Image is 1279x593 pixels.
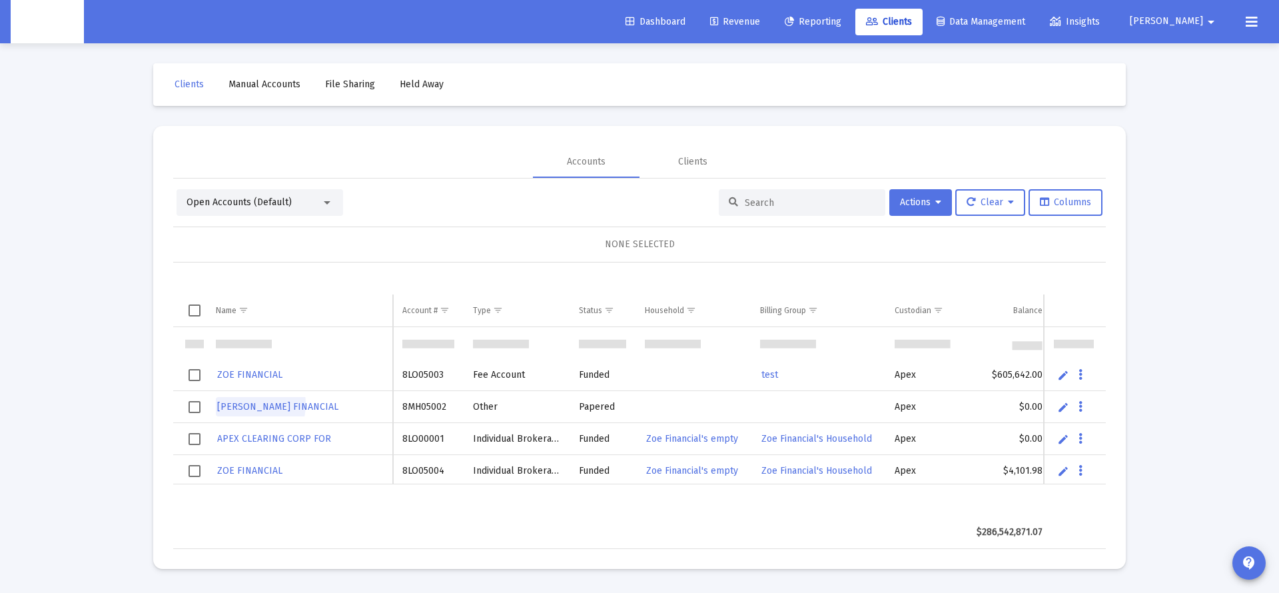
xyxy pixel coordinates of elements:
[636,295,751,326] td: Column Household
[579,464,626,478] div: Funded
[464,359,570,391] td: Fee Account
[686,305,696,315] span: Show filter options for column 'Household'
[678,155,707,169] div: Clients
[217,401,338,412] span: [PERSON_NAME] FINANCIAL
[760,429,873,448] a: Zoe Financial's Household
[216,305,236,316] div: Name
[885,295,967,326] td: Column Custodian
[173,263,1106,549] div: Data grid
[164,71,214,98] a: Clients
[187,197,292,208] span: Open Accounts (Default)
[645,305,684,316] div: Household
[1057,369,1069,381] a: Edit
[976,526,1043,539] div: $286,542,871.07
[402,305,438,316] div: Account #
[774,9,852,35] a: Reporting
[710,16,760,27] span: Revenue
[216,365,284,384] a: ZOE FINANCIAL
[885,423,967,455] td: Apex
[855,9,923,35] a: Clients
[967,359,1052,391] td: $605,642.00
[218,71,311,98] a: Manual Accounts
[760,365,779,384] a: test
[493,305,503,315] span: Show filter options for column 'Type'
[464,423,570,455] td: Individual Brokerage
[646,465,738,476] span: Zoe Financial's empty
[175,79,204,90] span: Clients
[1057,465,1069,477] a: Edit
[189,401,201,413] div: Select row
[184,238,1095,251] div: NONE SELECTED
[646,433,738,444] span: Zoe Financial's empty
[567,155,606,169] div: Accounts
[216,397,340,416] a: [PERSON_NAME] FINANCIAL
[579,400,626,414] div: Papered
[900,197,941,208] span: Actions
[761,465,872,476] span: Zoe Financial's Household
[761,433,872,444] span: Zoe Financial's Household
[238,305,248,315] span: Show filter options for column 'Name'
[579,432,626,446] div: Funded
[393,455,464,487] td: 8LO05004
[21,9,74,35] img: Dashboard
[389,71,454,98] a: Held Away
[761,369,778,380] span: test
[745,197,875,209] input: Search
[760,305,806,316] div: Billing Group
[615,9,696,35] a: Dashboard
[645,461,739,480] a: Zoe Financial's empty
[464,295,570,326] td: Column Type
[1203,9,1219,35] mat-icon: arrow_drop_down
[189,433,201,445] div: Select row
[393,423,464,455] td: 8LO00001
[785,16,841,27] span: Reporting
[189,369,201,381] div: Select row
[393,391,464,423] td: 8MH05002
[1114,8,1235,35] button: [PERSON_NAME]
[967,423,1052,455] td: $0.00
[228,79,300,90] span: Manual Accounts
[1050,16,1100,27] span: Insights
[314,71,386,98] a: File Sharing
[325,79,375,90] span: File Sharing
[967,295,1052,326] td: Column Balance
[1130,16,1203,27] span: [PERSON_NAME]
[393,359,464,391] td: 8LO05003
[1057,401,1069,413] a: Edit
[217,465,282,476] span: ZOE FINANCIAL
[885,391,967,423] td: Apex
[760,461,873,480] a: Zoe Financial's Household
[889,189,952,216] button: Actions
[217,369,282,380] span: ZOE FINANCIAL
[1040,197,1091,208] span: Columns
[967,197,1014,208] span: Clear
[955,189,1025,216] button: Clear
[604,305,614,315] span: Show filter options for column 'Status'
[579,305,602,316] div: Status
[751,295,885,326] td: Column Billing Group
[1039,9,1110,35] a: Insights
[207,295,393,326] td: Column Name
[216,429,332,448] a: APEX CLEARING CORP FOR
[189,465,201,477] div: Select row
[473,305,491,316] div: Type
[189,304,201,316] div: Select all
[895,305,931,316] div: Custodian
[699,9,771,35] a: Revenue
[579,368,626,382] div: Funded
[626,16,685,27] span: Dashboard
[393,295,464,326] td: Column Account #
[1013,305,1043,316] div: Balance
[645,429,739,448] a: Zoe Financial's empty
[216,461,284,480] a: ZOE FINANCIAL
[967,455,1052,487] td: $4,101.98
[808,305,818,315] span: Show filter options for column 'Billing Group'
[464,391,570,423] td: Other
[1029,189,1102,216] button: Columns
[464,455,570,487] td: Individual Brokerage
[400,79,444,90] span: Held Away
[217,433,331,444] span: APEX CLEARING CORP FOR
[1057,433,1069,445] a: Edit
[933,305,943,315] span: Show filter options for column 'Custodian'
[866,16,912,27] span: Clients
